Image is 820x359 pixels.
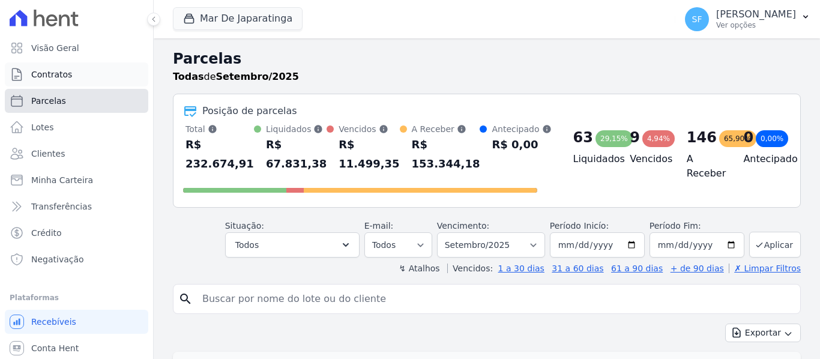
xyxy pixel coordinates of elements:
div: 65,90% [719,130,756,147]
span: SF [692,15,702,23]
h4: Antecipado [743,152,781,166]
input: Buscar por nome do lote ou do cliente [195,287,795,311]
p: [PERSON_NAME] [716,8,796,20]
label: E-mail: [364,221,394,231]
i: search [178,292,193,306]
span: Recebíveis [31,316,76,328]
a: 1 a 30 dias [498,264,544,273]
span: Clientes [31,148,65,160]
div: 63 [573,128,593,147]
button: Aplicar [749,232,801,258]
div: 0 [743,128,753,147]
div: R$ 153.344,18 [412,135,480,173]
label: Período Fim: [650,220,744,232]
a: ✗ Limpar Filtros [729,264,801,273]
label: ↯ Atalhos [399,264,439,273]
div: Posição de parcelas [202,104,297,118]
a: 31 a 60 dias [552,264,603,273]
div: R$ 11.499,35 [339,135,399,173]
strong: Todas [173,71,204,82]
span: Negativação [31,253,84,265]
div: R$ 0,00 [492,135,551,154]
span: Conta Hent [31,342,79,354]
div: A Receber [412,123,480,135]
h4: Vencidos [630,152,668,166]
span: Crédito [31,227,62,239]
a: Parcelas [5,89,148,113]
a: Minha Carteira [5,168,148,192]
a: Recebíveis [5,310,148,334]
label: Período Inicío: [550,221,609,231]
div: 9 [630,128,640,147]
strong: Setembro/2025 [216,71,299,82]
div: Total [185,123,254,135]
div: 29,15% [595,130,633,147]
label: Vencidos: [447,264,493,273]
div: Antecipado [492,123,551,135]
a: Contratos [5,62,148,86]
label: Situação: [225,221,264,231]
div: R$ 67.831,38 [266,135,327,173]
div: Vencidos [339,123,399,135]
span: Transferências [31,201,92,213]
h4: A Receber [687,152,725,181]
a: 61 a 90 dias [611,264,663,273]
span: Visão Geral [31,42,79,54]
a: Lotes [5,115,148,139]
div: Plataformas [10,291,143,305]
p: de [173,70,299,84]
a: Visão Geral [5,36,148,60]
span: Minha Carteira [31,174,93,186]
button: Todos [225,232,360,258]
button: Exportar [725,324,801,342]
a: Clientes [5,142,148,166]
div: Liquidados [266,123,327,135]
a: + de 90 dias [671,264,724,273]
a: Negativação [5,247,148,271]
div: 146 [687,128,717,147]
span: Lotes [31,121,54,133]
p: Ver opções [716,20,796,30]
div: 4,94% [642,130,675,147]
div: R$ 232.674,91 [185,135,254,173]
h2: Parcelas [173,48,801,70]
button: SF [PERSON_NAME] Ver opções [675,2,820,36]
a: Transferências [5,195,148,219]
span: Parcelas [31,95,66,107]
div: 0,00% [756,130,788,147]
span: Contratos [31,68,72,80]
a: Crédito [5,221,148,245]
h4: Liquidados [573,152,611,166]
label: Vencimento: [437,221,489,231]
span: Todos [235,238,259,252]
button: Mar De Japaratinga [173,7,303,30]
